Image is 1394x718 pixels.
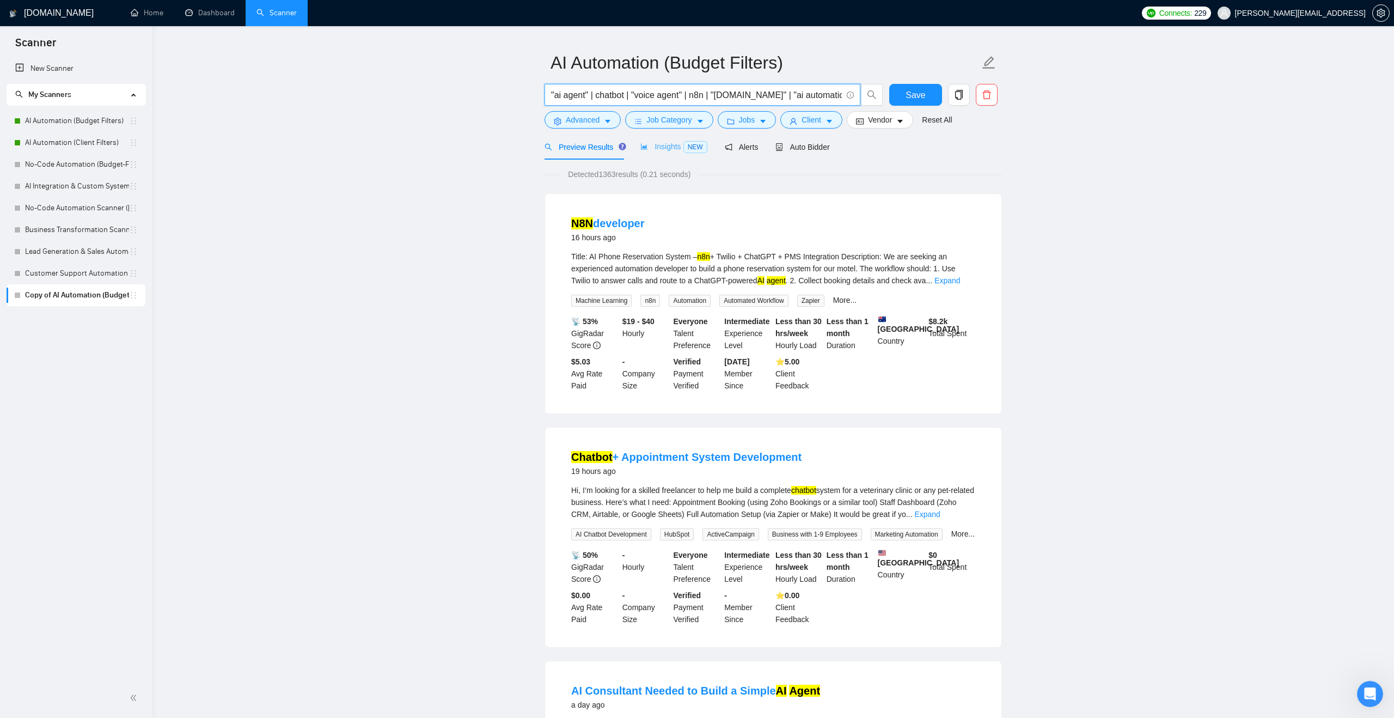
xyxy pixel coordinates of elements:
[620,315,671,351] div: Hourly
[571,357,590,366] b: $5.03
[571,295,632,307] span: Machine Learning
[1372,9,1390,17] a: setting
[674,357,701,366] b: Verified
[674,317,708,326] b: Everyone
[949,90,969,100] span: copy
[571,551,598,559] b: 📡 50%
[790,117,797,125] span: user
[914,510,940,519] a: Expand
[571,528,651,540] span: AI Chatbot Development
[25,154,129,175] a: No-Code Automation (Budget-Filters)
[1220,9,1228,17] span: user
[718,111,777,129] button: folderJobscaret-down
[129,204,138,212] span: holder
[7,154,145,175] li: No-Code Automation (Budget-Filters)
[620,356,671,392] div: Company Size
[551,49,980,76] input: Scanner name...
[129,182,138,191] span: holder
[791,486,816,495] mark: chatbot
[560,168,698,180] span: Detected 1363 results (0.21 seconds)
[15,90,23,98] span: search
[878,549,959,567] b: [GEOGRAPHIC_DATA]
[7,241,145,263] li: Lead Generation & Sales Automation (Ivan)
[622,551,625,559] b: -
[876,549,927,585] div: Country
[896,117,904,125] span: caret-down
[129,138,138,147] span: holder
[622,591,625,600] b: -
[773,589,824,625] div: Client Feedback
[1372,4,1390,22] button: setting
[604,117,612,125] span: caret-down
[129,291,138,300] span: holder
[674,551,708,559] b: Everyone
[569,589,620,625] div: Avg Rate Paid
[876,315,927,351] div: Country
[722,589,773,625] div: Member Since
[640,143,648,150] span: area-chart
[129,160,138,169] span: holder
[775,317,822,338] b: Less than 30 hrs/week
[724,317,769,326] b: Intermediate
[724,591,727,600] b: -
[861,84,883,106] button: search
[571,217,645,229] a: N8Ndeveloper
[571,451,613,463] mark: Chatbot
[906,88,925,102] span: Save
[1357,681,1383,707] iframe: Intercom live chat
[976,84,998,106] button: delete
[802,114,821,126] span: Client
[773,356,824,392] div: Client Feedback
[256,8,297,17] a: searchScanner
[571,465,802,478] div: 19 hours ago
[775,143,829,151] span: Auto Bidder
[25,197,129,219] a: No-Code Automation Scanner ([PERSON_NAME])
[878,549,886,557] img: 🇺🇸
[25,263,129,284] a: Customer Support Automation ([PERSON_NAME])
[7,110,145,132] li: AI Automation (Budget Filters)
[571,317,598,326] b: 📡 53%
[671,315,723,351] div: Talent Preference
[7,35,65,58] span: Scanner
[775,551,822,571] b: Less than 30 hrs/week
[824,315,876,351] div: Duration
[926,549,977,585] div: Total Spent
[622,357,625,366] b: -
[824,549,876,585] div: Duration
[545,111,621,129] button: settingAdvancedcaret-down
[131,8,163,17] a: homeHome
[671,589,723,625] div: Payment Verified
[571,591,590,600] b: $0.00
[569,315,620,351] div: GigRadar Score
[28,90,71,99] span: My Scanners
[697,252,710,261] mark: n8n
[1159,7,1192,19] span: Connects:
[129,226,138,234] span: holder
[569,549,620,585] div: GigRadar Score
[545,143,552,151] span: search
[928,551,937,559] b: $ 0
[922,114,952,126] a: Reset All
[878,315,886,323] img: 🇦🇺
[683,141,707,153] span: NEW
[7,175,145,197] li: AI Integration & Custom Systems Scanner (Ivan)
[7,219,145,241] li: Business Transformation Scanner (Ivan)
[551,88,842,102] input: Search Freelance Jobs...
[571,698,820,711] div: a day ago
[702,528,759,540] span: ActiveCampaign
[7,58,145,80] li: New Scanner
[724,551,769,559] b: Intermediate
[15,90,71,99] span: My Scanners
[775,357,799,366] b: ⭐️ 5.00
[646,114,692,126] span: Job Category
[722,356,773,392] div: Member Since
[25,110,129,132] a: AI Automation (Budget Filters)
[640,142,707,151] span: Insights
[856,117,864,125] span: idcard
[847,111,913,129] button: idcardVendorcaret-down
[671,356,723,392] div: Payment Verified
[833,296,857,305] a: More...
[129,269,138,278] span: holder
[906,510,913,519] span: ...
[797,295,824,307] span: Zapier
